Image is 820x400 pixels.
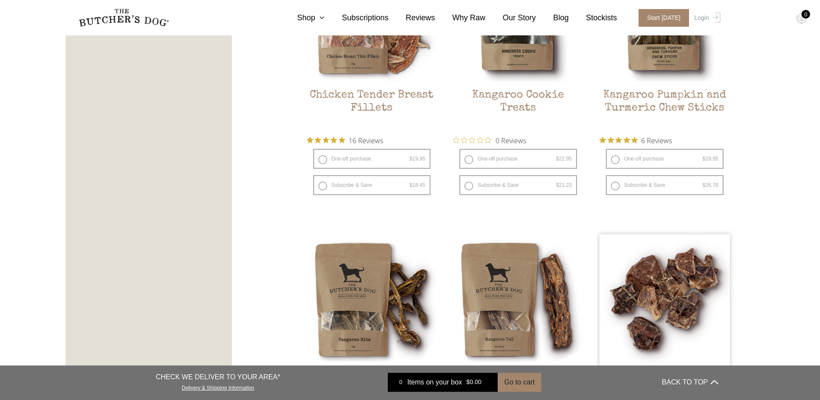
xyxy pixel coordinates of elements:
img: TBD_Cart-Empty.png [796,13,807,24]
button: Go to cart [498,373,541,392]
a: Delivery & Shipping Information [182,383,254,391]
h2: Kangaroo Cookie Treats [453,89,583,129]
span: $ [409,156,412,162]
span: $ [556,156,559,162]
a: Reviews [389,12,435,24]
button: Rated 4.9 out of 5 stars from 16 reviews. Jump to reviews. [307,134,383,147]
label: Subscribe & Save [606,175,723,195]
label: One-off purchase [459,149,577,169]
p: CHECK WE DELIVER TO YOUR AREA* [156,372,280,382]
a: Why Raw [435,12,486,24]
span: $ [702,182,705,188]
bdi: 19.95 [409,156,425,162]
a: Start [DATE] [630,9,692,27]
label: Subscribe & Save [313,175,431,195]
a: Blog [536,12,569,24]
a: Login [692,9,720,27]
span: Items on your box [407,377,462,387]
button: BACK TO TOP [662,372,718,393]
h2: Kangaroo Pumpkin and Turmeric Chew Sticks [599,89,730,129]
label: One-off purchase [606,149,723,169]
span: 6 Reviews [641,134,672,147]
bdi: 28.95 [702,156,718,162]
span: $ [409,182,412,188]
div: 0 [801,10,810,19]
h2: Chicken Tender Breast Fillets [307,89,437,129]
span: $ [556,182,559,188]
span: Start [DATE] [639,9,689,27]
button: Rated 5 out of 5 stars from 6 reviews. Jump to reviews. [599,134,672,147]
img: Kangaroo Ribs [307,234,437,365]
label: Subscribe & Save [459,175,577,195]
span: 16 Reviews [349,134,383,147]
bdi: 26.78 [702,182,718,188]
a: Stockists [569,12,617,24]
a: Our Story [486,12,536,24]
img: Kangaroo Tail [453,234,583,365]
a: Subscriptions [324,12,388,24]
span: $ [702,156,705,162]
span: 0 Reviews [496,134,526,147]
bdi: 18.45 [409,182,425,188]
a: 0 Items on your box $0.00 [388,373,498,392]
button: Rated 0 out of 5 stars from 0 reviews. Jump to reviews. [453,134,526,147]
bdi: 0.00 [466,379,481,386]
bdi: 22.95 [556,156,572,162]
a: Shop [280,12,324,24]
span: $ [466,379,470,386]
bdi: 21.23 [556,182,572,188]
div: 0 [394,378,407,387]
label: One-off purchase [313,149,431,169]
